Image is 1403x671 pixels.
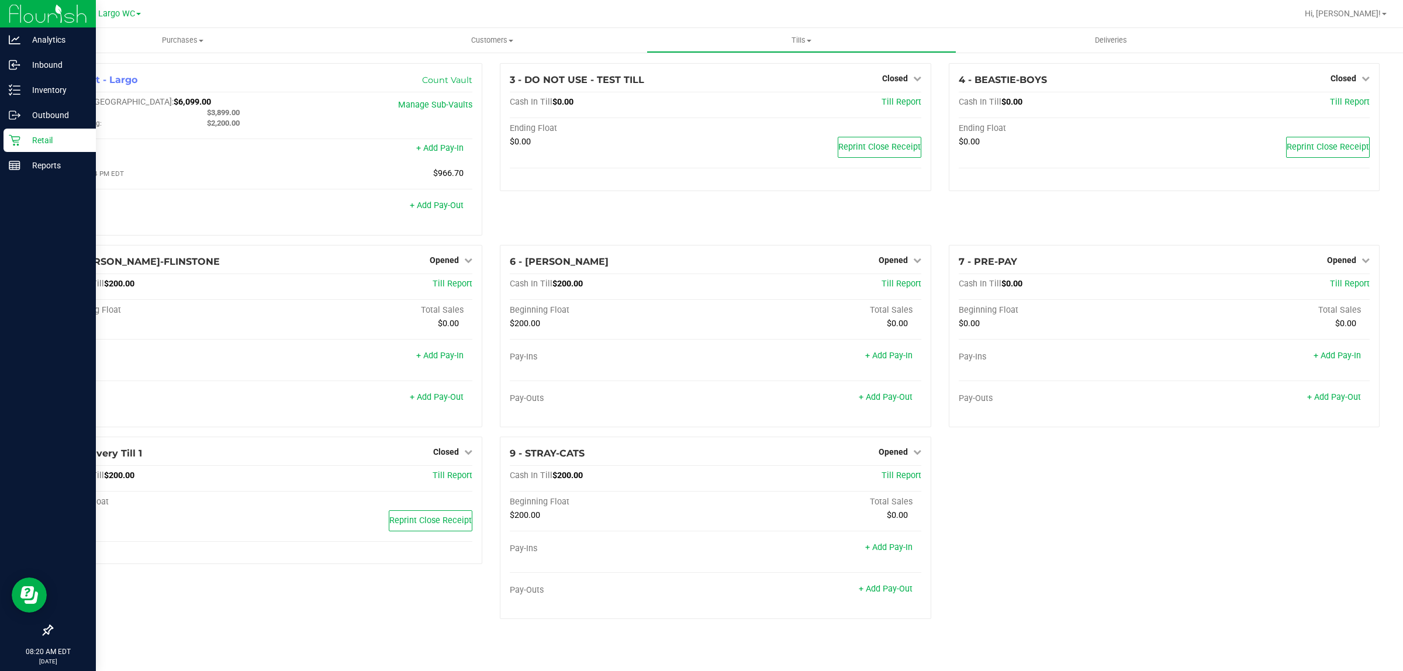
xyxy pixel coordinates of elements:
a: Count Vault [422,75,472,85]
a: + Add Pay-In [416,351,464,361]
inline-svg: Retail [9,134,20,146]
span: $6,099.00 [174,97,211,107]
iframe: Resource center [12,577,47,613]
a: Tills [647,28,956,53]
span: Opened [1327,255,1356,265]
div: Pay-Outs [61,202,267,212]
a: Till Report [433,279,472,289]
p: Analytics [20,33,91,47]
p: Reports [20,158,91,172]
div: Pay-Ins [510,544,716,554]
button: Reprint Close Receipt [1286,137,1370,158]
a: + Add Pay-Out [859,584,913,594]
div: Pay-Outs [959,393,1164,404]
a: Till Report [433,471,472,480]
span: Opened [879,255,908,265]
span: $0.00 [887,319,908,328]
span: Opened [879,447,908,456]
span: $0.00 [959,137,980,147]
span: Cash In Till [510,471,552,480]
span: 3 - DO NOT USE - TEST TILL [510,74,644,85]
span: Closed [433,447,459,456]
button: Reprint Close Receipt [838,137,921,158]
span: Cash In Till [510,279,552,289]
a: Purchases [28,28,337,53]
inline-svg: Inventory [9,84,20,96]
span: Closed [882,74,908,83]
span: $200.00 [552,279,583,289]
span: $2,200.00 [207,119,240,127]
a: + Add Pay-In [416,143,464,153]
div: Total Sales [716,497,921,507]
span: $966.70 [433,168,464,178]
span: Cash In Till [510,97,552,107]
a: Till Report [1330,97,1370,107]
p: 08:20 AM EDT [5,646,91,657]
div: Pay-Outs [510,585,716,596]
div: Pay-Outs [510,393,716,404]
div: Pay-Ins [61,352,267,362]
span: 1 - Vault - Largo [61,74,137,85]
span: Deliveries [1079,35,1143,46]
a: Manage Sub-Vaults [398,100,472,110]
span: Reprint Close Receipt [1287,142,1369,152]
span: 9 - STRAY-CATS [510,448,585,459]
a: + Add Pay-Out [410,200,464,210]
span: Reprint Close Receipt [838,142,921,152]
span: Hi, [PERSON_NAME]! [1305,9,1381,18]
span: $3,899.00 [207,108,240,117]
span: $0.00 [1335,319,1356,328]
a: + Add Pay-In [865,542,913,552]
div: Ending Float [959,123,1164,134]
span: Customers [338,35,646,46]
div: Pay-Ins [61,144,267,155]
span: $0.00 [959,319,980,328]
div: Beginning Float [510,305,716,316]
div: Ending Float [61,497,267,507]
span: $0.00 [887,510,908,520]
a: Deliveries [956,28,1266,53]
a: + Add Pay-Out [859,392,913,402]
div: Total Sales [1164,305,1370,316]
p: Inbound [20,58,91,72]
span: $200.00 [510,319,540,328]
span: 4 - BEASTIE-BOYS [959,74,1047,85]
span: Till Report [882,279,921,289]
span: Cash In Till [959,97,1001,107]
span: 7 - PRE-PAY [959,256,1017,267]
span: $200.00 [104,279,134,289]
span: Reprint Close Receipt [389,516,472,525]
a: Customers [337,28,647,53]
div: Beginning Float [510,497,716,507]
span: $0.00 [510,137,531,147]
inline-svg: Inbound [9,59,20,71]
button: Reprint Close Receipt [389,510,472,531]
a: + Add Pay-In [865,351,913,361]
p: Retail [20,133,91,147]
a: Till Report [882,97,921,107]
inline-svg: Analytics [9,34,20,46]
div: Total Sales [716,305,921,316]
span: 6 - [PERSON_NAME] [510,256,609,267]
span: Closed [1331,74,1356,83]
inline-svg: Reports [9,160,20,171]
p: [DATE] [5,657,91,666]
span: $0.00 [438,319,459,328]
a: Till Report [1330,279,1370,289]
div: Ending Float [510,123,716,134]
a: Till Report [882,471,921,480]
span: $200.00 [510,510,540,520]
span: Cash In Till [959,279,1001,289]
div: Pay-Ins [510,352,716,362]
a: + Add Pay-Out [410,392,464,402]
span: Opened [430,255,459,265]
span: $200.00 [104,471,134,480]
p: Outbound [20,108,91,122]
span: Purchases [28,35,337,46]
div: Beginning Float [959,305,1164,316]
